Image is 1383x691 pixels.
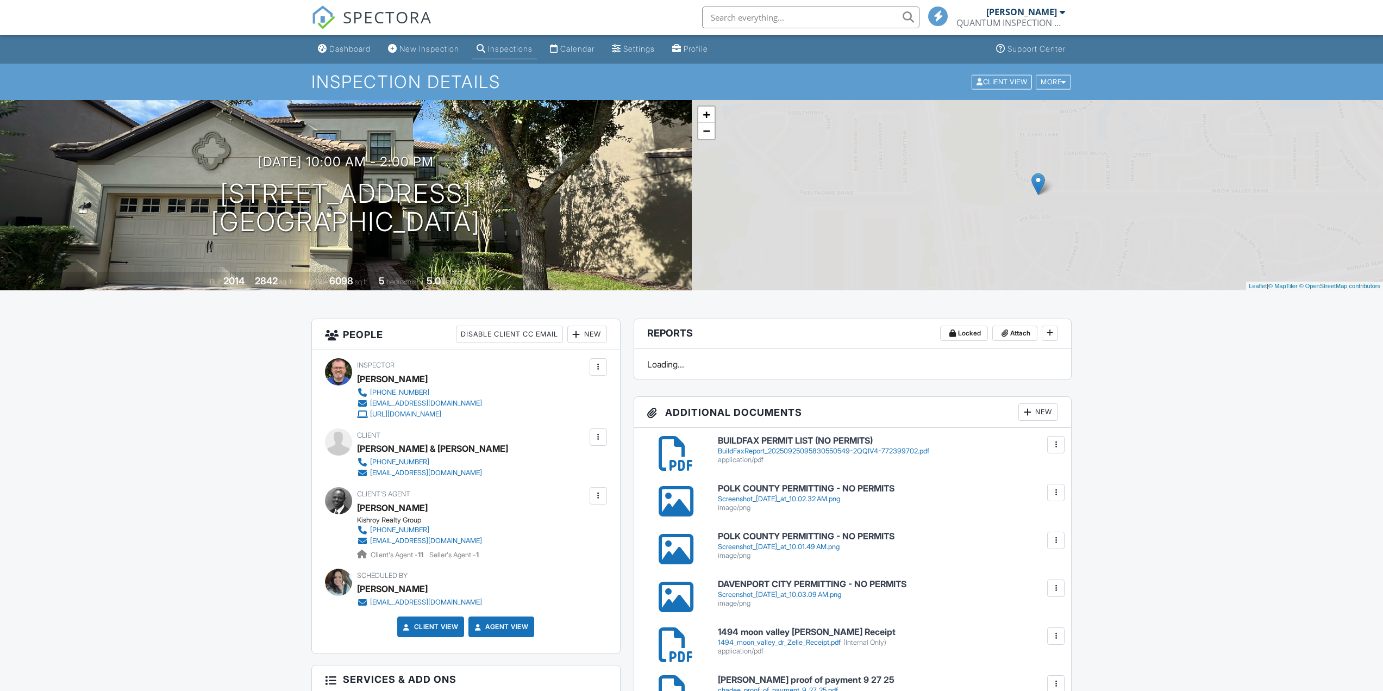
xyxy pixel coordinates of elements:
div: Dashboard [329,44,371,53]
a: POLK COUNTY PERMITTING - NO PERMITS Screenshot_[DATE]_at_10.01.49 AM.png image/png [718,532,1059,559]
div: [URL][DOMAIN_NAME] [370,410,441,419]
div: 1494_moon_valley_dr_Zelle_Receipt.pdf [718,638,1059,647]
div: application/pdf [718,456,1059,464]
a: © MapTiler [1268,283,1298,289]
h1: Inspection Details [311,72,1072,91]
strong: 11 [418,551,423,559]
div: [PHONE_NUMBER] [370,526,429,534]
span: sq.ft. [355,278,368,286]
div: [PERSON_NAME] & [PERSON_NAME] [357,440,508,457]
span: sq. ft. [279,278,295,286]
a: Support Center [992,39,1070,59]
a: BUILDFAX PERMIT LIST (NO PERMITS) BuildFaxReport_20250925095830550549-2QQIV4-772399702.pdf applic... [718,436,1059,464]
a: 1494 moon valley [PERSON_NAME] Receipt 1494_moon_valley_dr_Zelle_Receipt.pdf(Internal Only) appli... [718,627,1059,655]
div: 6098 [329,275,353,287]
div: QUANTUM INSPECTION SERVICES, INC. [956,17,1065,28]
div: [EMAIL_ADDRESS][DOMAIN_NAME] [370,537,482,545]
a: [URL][DOMAIN_NAME] [357,409,482,420]
div: Client View [972,74,1032,89]
div: image/png [718,551,1059,560]
div: Screenshot_[DATE]_at_10.03.09 AM.png [718,590,1059,599]
div: New [567,326,607,343]
div: [PERSON_NAME] [357,581,428,597]
a: New Inspection [384,39,464,59]
a: [PHONE_NUMBER] [357,457,499,468]
h3: People [312,319,620,350]
div: 5.0 [427,275,441,287]
h1: [STREET_ADDRESS] [GEOGRAPHIC_DATA] [211,179,480,237]
div: Screenshot_[DATE]_at_10.02.32 AM.png [718,495,1059,503]
a: DAVENPORT CITY PERMITTING - NO PERMITS Screenshot_[DATE]_at_10.03.09 AM.png image/png [718,580,1059,607]
div: Screenshot_[DATE]_at_10.01.49 AM.png [718,543,1059,551]
a: SPECTORA [311,15,432,38]
span: SPECTORA [343,5,432,28]
a: Zoom in [698,107,715,123]
h3: Additional Documents [634,397,1072,428]
span: (Internal Only) [843,638,886,646]
h6: POLK COUNTY PERMITTING - NO PERMITS [718,484,1059,494]
h6: DAVENPORT CITY PERMITTING - NO PERMITS [718,580,1059,589]
div: Kishroy Realty Group [357,516,491,525]
span: Inspector [357,361,395,369]
a: Profile [668,39,712,59]
a: [PHONE_NUMBER] [357,387,482,398]
a: Client View [971,77,1035,85]
span: Client's Agent - [371,551,425,559]
div: New Inspection [399,44,459,53]
div: Support Center [1007,44,1066,53]
a: Agent View [472,621,528,632]
a: [EMAIL_ADDRESS][DOMAIN_NAME] [357,398,482,409]
h6: POLK COUNTY PERMITTING - NO PERMITS [718,532,1059,541]
span: Seller's Agent - [429,551,479,559]
span: Client's Agent [357,490,410,498]
div: 5 [379,275,385,287]
div: [EMAIL_ADDRESS][DOMAIN_NAME] [370,399,482,408]
span: Built [210,278,222,286]
div: Calendar [560,44,594,53]
div: 2014 [223,275,245,287]
h6: 1494 moon valley [PERSON_NAME] Receipt [718,627,1059,637]
div: [PERSON_NAME] [357,371,428,387]
a: [EMAIL_ADDRESS][DOMAIN_NAME] [357,468,499,478]
div: [PERSON_NAME] [986,7,1057,17]
h6: [PERSON_NAME] proof of payment 9 27 25 [718,675,1059,685]
span: Scheduled By [357,571,408,580]
a: Client View [401,621,459,632]
div: image/png [718,503,1059,512]
span: bedrooms [386,278,416,286]
div: [EMAIL_ADDRESS][DOMAIN_NAME] [370,469,482,477]
a: © OpenStreetMap contributors [1299,283,1380,289]
a: [EMAIL_ADDRESS][DOMAIN_NAME] [357,536,482,546]
input: Search everything... [702,7,919,28]
div: Inspections [488,44,533,53]
div: Disable Client CC Email [456,326,563,343]
a: Calendar [546,39,599,59]
div: [EMAIL_ADDRESS][DOMAIN_NAME] [370,598,482,607]
div: [PERSON_NAME] [357,500,428,516]
div: BuildFaxReport_20250925095830550549-2QQIV4-772399702.pdf [718,447,1059,456]
a: [EMAIL_ADDRESS][DOMAIN_NAME] [357,597,482,608]
div: [PHONE_NUMBER] [370,458,429,466]
a: Settings [608,39,659,59]
a: Zoom out [698,123,715,139]
a: [PHONE_NUMBER] [357,525,482,536]
span: Client [357,431,380,439]
div: [PHONE_NUMBER] [370,388,429,397]
h6: BUILDFAX PERMIT LIST (NO PERMITS) [718,436,1059,446]
a: Inspections [472,39,537,59]
div: Settings [623,44,655,53]
div: application/pdf [718,647,1059,656]
a: POLK COUNTY PERMITTING - NO PERMITS Screenshot_[DATE]_at_10.02.32 AM.png image/png [718,484,1059,512]
span: Lot Size [305,278,328,286]
div: image/png [718,599,1059,608]
h3: [DATE] 10:00 am - 2:00 pm [258,154,434,169]
img: The Best Home Inspection Software - Spectora [311,5,335,29]
div: New [1018,403,1058,421]
div: Profile [684,44,708,53]
div: More [1036,74,1071,89]
span: bathrooms [442,278,473,286]
div: 2842 [255,275,278,287]
a: Dashboard [314,39,375,59]
a: Leaflet [1249,283,1267,289]
div: | [1246,282,1383,291]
